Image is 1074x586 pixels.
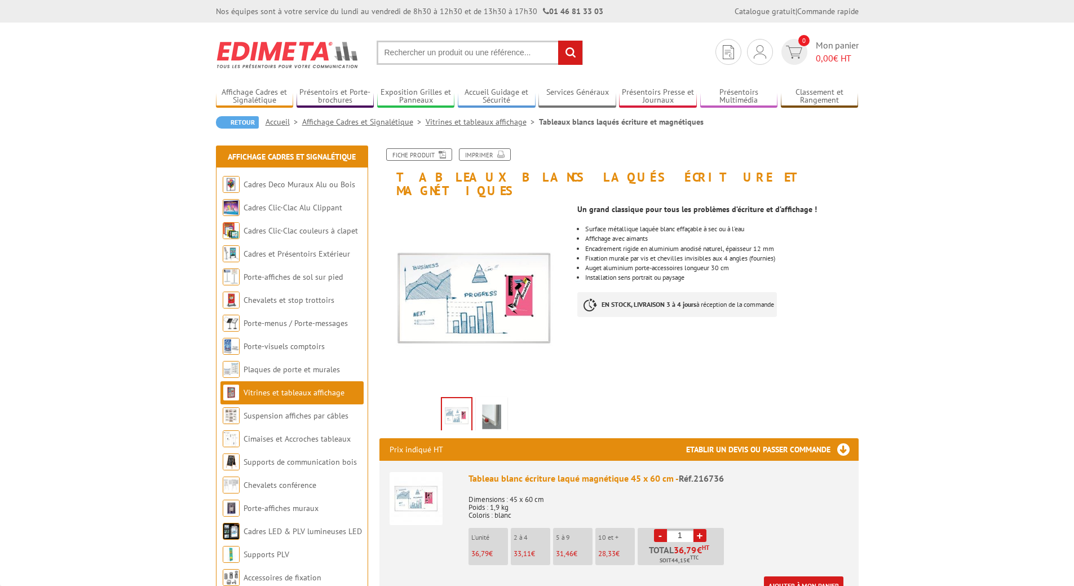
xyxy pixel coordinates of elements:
[781,87,859,106] a: Classement et Rangement
[602,300,696,309] strong: EN STOCK, LIVRAISON 3 à 4 jours
[442,398,471,433] img: tableau_blanc_laque_magnetique_216738.jpg
[585,234,648,243] span: Affichage avec aimants
[223,500,240,517] img: Porte-affiches muraux
[223,315,240,332] img: Porte-menus / Porte-messages
[786,46,802,59] img: devis rapide
[577,204,858,214] p: Un grand classique pour tous les problèmes d’écriture et d’affichage !
[754,45,766,59] img: devis rapide
[671,556,687,565] span: 44,15
[216,116,259,129] a: Retour
[244,202,342,213] a: Cadres Clic-Clac Alu Clippant
[223,430,240,447] img: Cimaises et Accroches tableaux
[377,87,455,106] a: Exposition Grilles et Panneaux
[371,148,867,197] h1: Tableaux blancs laqués écriture et magnétiques
[660,556,699,565] span: Soit €
[223,199,240,216] img: Cadres Clic-Clac Alu Clippant
[244,387,344,398] a: Vitrines et tableaux affichage
[223,292,240,309] img: Chevalets et stop trottoirs
[735,6,795,16] a: Catalogue gratuit
[223,407,240,424] img: Suspension affiches par câbles
[556,549,573,558] span: 31,46
[223,546,240,563] img: Supports PLV
[735,6,859,17] div: |
[816,52,833,64] span: 0,00
[244,411,348,421] a: Suspension affiches par câbles
[598,534,635,541] p: 10 et +
[223,361,240,378] img: Plaques de porte et murales
[244,318,348,328] a: Porte-menus / Porte-messages
[585,255,858,262] li: Fixation murale par vis et chevilles invisibles aux 4 angles (fournies)
[539,116,704,127] li: Tableaux blancs laqués écriture et magnétiques
[244,295,334,305] a: Chevalets et stop trottoirs
[640,545,724,565] p: Total
[244,226,358,236] a: Cadres Clic-Clac couleurs à clapet
[585,265,858,271] li: Auget aluminium porte-accessoires longueur 30 cm
[216,34,360,76] img: Edimeta
[797,6,859,16] a: Commande rapide
[469,472,848,485] div: Tableau blanc écriture laqué magnétique 45 x 60 cm -
[558,41,582,65] input: rechercher
[459,148,511,161] a: Imprimer
[556,550,593,558] p: €
[585,226,858,232] li: Surface métallique laquée blanc effaçable à sec ou à l’eau
[543,6,603,16] strong: 01 46 81 33 03
[228,152,356,162] a: Affichage Cadres et Signalétique
[386,148,452,161] a: Fiche produit
[426,117,539,127] a: Vitrines et tableaux affichage
[674,545,697,554] span: 36,79
[538,87,616,106] a: Services Généraux
[598,549,616,558] span: 28,33
[469,488,848,519] p: Dimensions : 45 x 60 cm Poids : 1,9 kg Coloris : blanc
[223,569,240,586] img: Accessoires de fixation
[223,477,240,494] img: Chevalets conférence
[244,480,316,490] a: Chevalets conférence
[779,39,859,65] a: devis rapide 0 Mon panier 0,00€ HT
[244,526,362,536] a: Cadres LED & PLV lumineuses LED
[723,45,734,59] img: devis rapide
[686,438,859,461] h3: Etablir un devis ou passer commande
[693,529,706,542] a: +
[223,338,240,355] img: Porte-visuels comptoirs
[471,549,489,558] span: 36,79
[514,549,531,558] span: 33,11
[223,523,240,540] img: Cadres LED & PLV lumineuses LED
[244,503,319,513] a: Porte-affiches muraux
[390,472,443,525] img: Tableau blanc écriture laqué magnétique 45 x 60 cm
[390,438,443,461] p: Prix indiqué HT
[223,384,240,401] img: Vitrines et tableaux affichage
[679,473,724,484] span: Réf.216736
[244,549,289,559] a: Supports PLV
[514,534,550,541] p: 2 à 4
[244,249,350,259] a: Cadres et Présentoirs Extérieur
[223,453,240,470] img: Supports de communication bois
[244,457,357,467] a: Supports de communication bois
[577,292,777,317] p: à réception de la commande
[585,245,858,252] li: Encadrement rigide en aluminium anodisé naturel, épaisseur 12 mm
[244,272,343,282] a: Porte-affiches de sol sur pied
[471,534,508,541] p: L'unité
[216,6,603,17] div: Nos équipes sont à votre service du lundi au vendredi de 8h30 à 12h30 et de 13h30 à 17h30
[816,52,859,65] span: € HT
[244,572,321,583] a: Accessoires de fixation
[244,341,325,351] a: Porte-visuels comptoirs
[216,87,294,106] a: Affichage Cadres et Signalétique
[379,203,569,393] img: tableau_blanc_laque_magnetique_216738.jpg
[302,117,426,127] a: Affichage Cadres et Signalétique
[478,399,505,434] img: tableau_blanc_laque_magnetique_216736_2.jpg
[223,245,240,262] img: Cadres et Présentoirs Extérieur
[266,117,302,127] a: Accueil
[244,434,351,444] a: Cimaises et Accroches tableaux
[585,274,858,281] li: Installation sens portrait ou paysage
[700,87,778,106] a: Présentoirs Multimédia
[458,87,536,106] a: Accueil Guidage et Sécurité
[244,179,355,190] a: Cadres Deco Muraux Alu ou Bois
[377,41,583,65] input: Rechercher un produit ou une référence...
[798,35,810,46] span: 0
[244,364,340,374] a: Plaques de porte et murales
[816,39,859,65] span: Mon panier
[697,545,702,554] span: €
[223,268,240,285] img: Porte-affiches de sol sur pied
[690,554,699,561] sup: TTC
[514,550,550,558] p: €
[556,534,593,541] p: 5 à 9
